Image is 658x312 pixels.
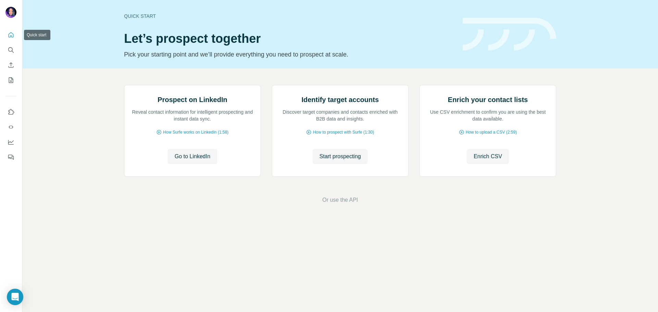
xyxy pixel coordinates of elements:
[5,44,16,56] button: Search
[463,18,556,51] img: banner
[158,95,227,104] h2: Prospect on LinkedIn
[279,109,401,122] p: Discover target companies and contacts enriched with B2B data and insights.
[467,149,509,164] button: Enrich CSV
[7,289,23,305] div: Open Intercom Messenger
[5,7,16,18] img: Avatar
[5,136,16,148] button: Dashboard
[5,151,16,163] button: Feedback
[322,196,358,204] button: Or use the API
[5,121,16,133] button: Use Surfe API
[474,152,502,161] span: Enrich CSV
[124,13,454,20] div: Quick start
[168,149,217,164] button: Go to LinkedIn
[319,152,361,161] span: Start prospecting
[5,29,16,41] button: Quick start
[124,32,454,46] h1: Let’s prospect together
[427,109,549,122] p: Use CSV enrichment to confirm you are using the best data available.
[5,74,16,86] button: My lists
[313,129,374,135] span: How to prospect with Surfe (1:30)
[174,152,210,161] span: Go to LinkedIn
[131,109,254,122] p: Reveal contact information for intelligent prospecting and instant data sync.
[5,59,16,71] button: Enrich CSV
[163,129,229,135] span: How Surfe works on LinkedIn (1:58)
[313,149,368,164] button: Start prospecting
[5,106,16,118] button: Use Surfe on LinkedIn
[448,95,528,104] h2: Enrich your contact lists
[302,95,379,104] h2: Identify target accounts
[124,50,454,59] p: Pick your starting point and we’ll provide everything you need to prospect at scale.
[466,129,517,135] span: How to upload a CSV (2:59)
